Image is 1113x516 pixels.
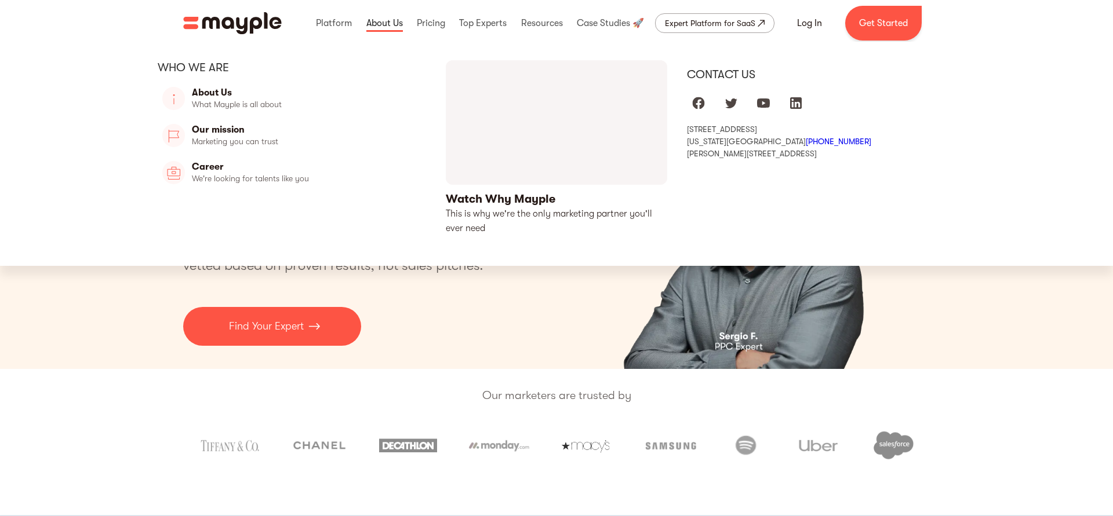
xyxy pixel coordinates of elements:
div: [STREET_ADDRESS] [US_STATE][GEOGRAPHIC_DATA] [PERSON_NAME][STREET_ADDRESS] [687,124,955,159]
div: Who we are [158,60,426,75]
a: Get Started [845,6,922,41]
img: youtube logo [756,96,770,110]
div: Top Experts [456,5,510,42]
p: Find Your Expert [229,319,304,334]
a: [PHONE_NUMBER] [806,137,871,146]
a: Log In [783,9,836,37]
img: linkedIn [789,96,803,110]
a: open lightbox [446,60,667,236]
a: Mayple at Youtube [752,92,775,115]
img: facebook logo [692,96,705,110]
div: Resources [518,5,566,42]
a: Expert Platform for SaaS [655,13,774,33]
div: Platform [313,5,355,42]
a: Find Your Expert [183,307,361,346]
img: Mayple logo [183,12,282,34]
div: Expert Platform for SaaS [665,16,755,30]
a: home [183,12,282,34]
div: Pricing [414,5,448,42]
a: Mayple at Facebook [687,92,710,115]
div: Contact us [687,67,955,82]
a: Mayple at Twitter [719,92,743,115]
a: Mayple at LinkedIn [784,92,808,115]
div: About Us [363,5,406,42]
img: twitter logo [724,96,738,110]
